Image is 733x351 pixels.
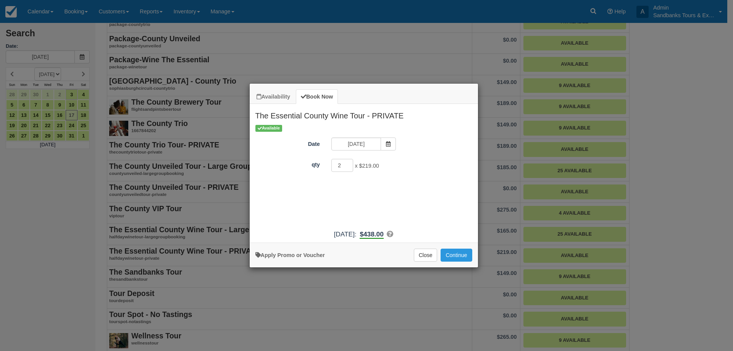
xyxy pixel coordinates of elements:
[250,137,326,148] label: Date
[360,230,383,239] b: $438.00
[255,252,325,258] a: Apply Voucher
[355,163,379,169] span: x $219.00
[441,249,472,262] button: Add to Booking
[252,89,295,104] a: Availability
[331,159,354,172] input: qty
[296,89,338,104] a: Book Now
[250,104,478,124] h2: The Essential County Wine Tour - PRIVATE
[250,158,326,169] label: qty
[255,125,283,131] span: Available
[250,230,478,239] div: :
[334,230,355,238] span: [DATE]
[250,104,478,239] div: Item Modal
[414,249,438,262] button: Close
